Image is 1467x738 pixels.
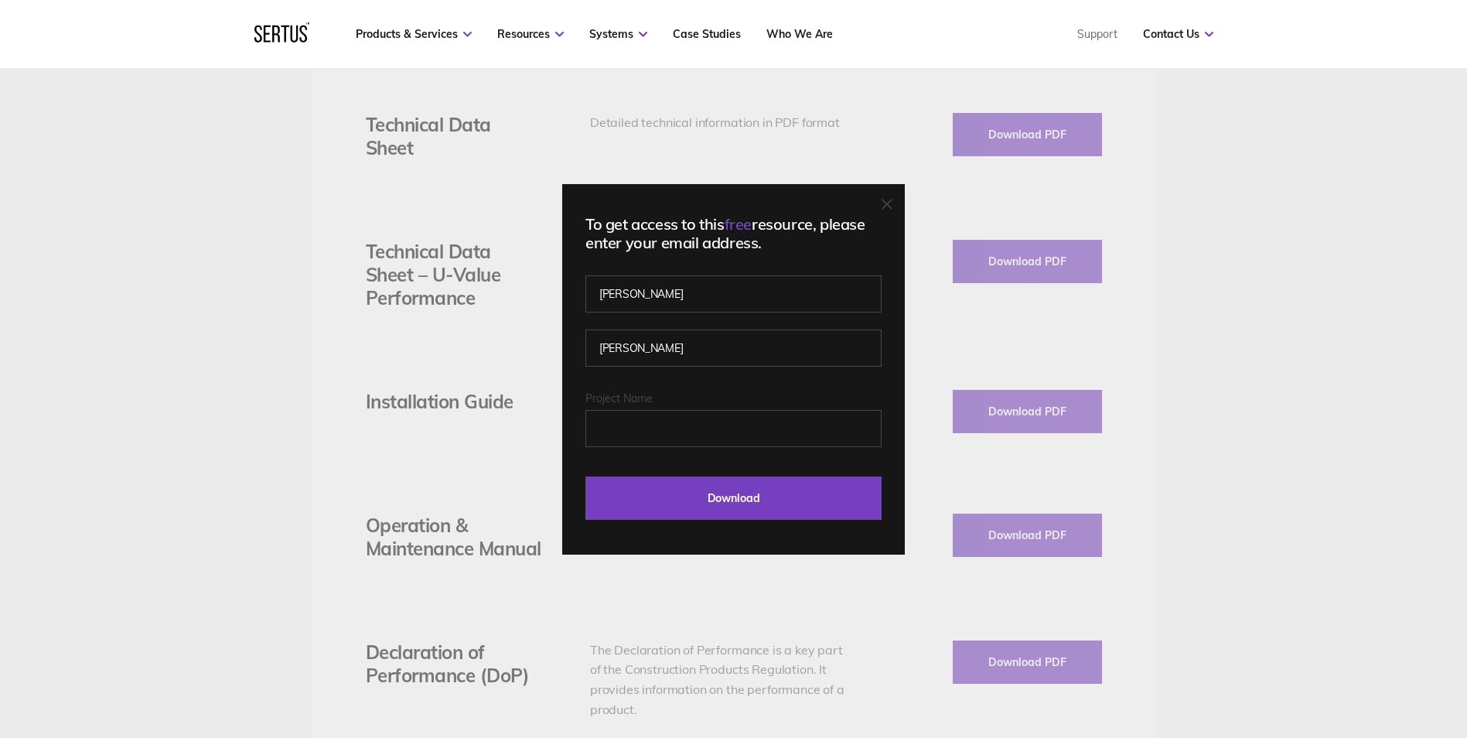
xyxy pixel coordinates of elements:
a: Who We Are [766,27,833,41]
a: Case Studies [673,27,741,41]
input: First name* [585,275,882,313]
input: Last name* [585,330,882,367]
span: free [725,214,752,234]
iframe: Chat Widget [1189,559,1467,738]
a: Support [1077,27,1117,41]
input: Download [585,477,882,520]
a: Contact Us [1143,27,1213,41]
a: Resources [497,27,564,41]
a: Products & Services [356,27,472,41]
span: Project Name [585,391,653,405]
a: Systems [589,27,647,41]
div: To get access to this resource, please enter your email address. [585,215,882,252]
